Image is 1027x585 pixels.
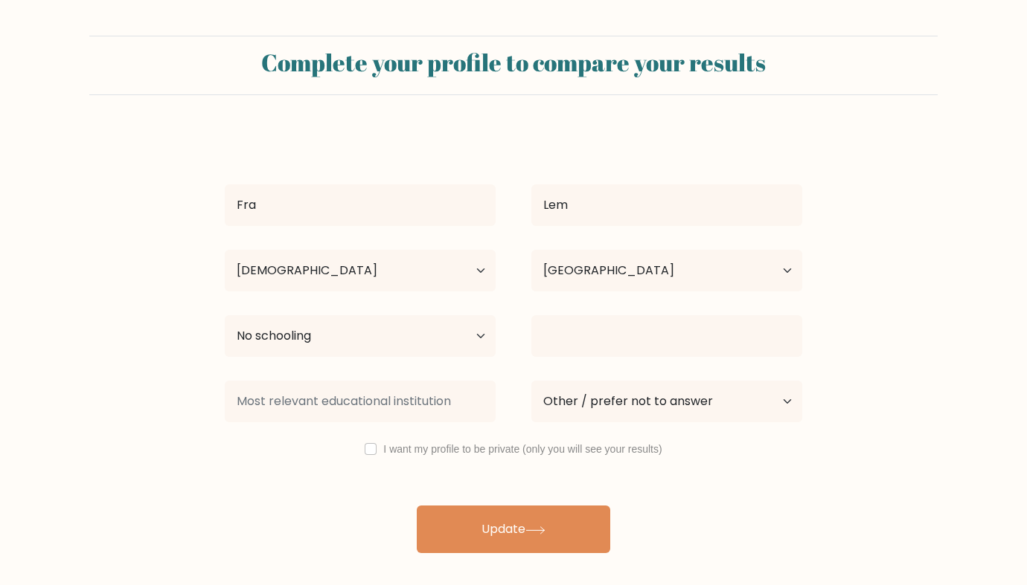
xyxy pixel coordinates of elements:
[383,443,662,455] label: I want my profile to be private (only you will see your results)
[225,184,496,226] input: First name
[417,505,610,553] button: Update
[98,48,929,77] h2: Complete your profile to compare your results
[225,381,496,422] input: Most relevant educational institution
[531,184,802,226] input: Last name
[531,315,802,357] input: What did you study?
